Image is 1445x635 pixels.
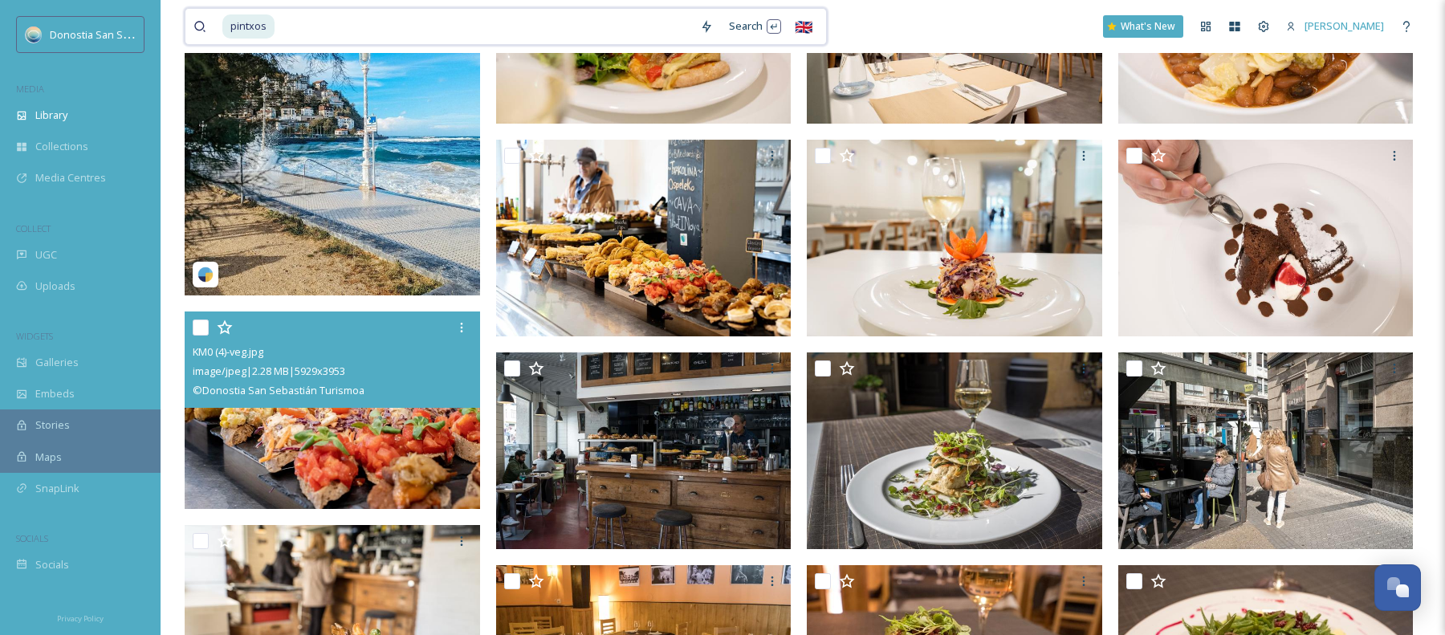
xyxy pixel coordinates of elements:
span: SnapLink [35,481,79,496]
span: KM0 (4)-veg.jpg [193,344,263,359]
span: MEDIA [16,83,44,95]
a: What's New [1103,15,1183,38]
a: Privacy Policy [57,608,104,627]
span: Embeds [35,386,75,401]
span: [PERSON_NAME] [1305,18,1384,33]
span: COLLECT [16,222,51,234]
img: images.jpeg [26,26,42,43]
img: KM0 (1)-veg.jpg [1118,139,1414,336]
img: KM0 (4)-veg.jpg [185,311,480,509]
span: image/jpeg | 2.28 MB | 5929 x 3953 [193,364,345,378]
span: Media Centres [35,170,106,185]
button: Open Chat [1374,564,1421,611]
span: SOCIALS [16,532,48,544]
span: Galleries [35,355,79,370]
div: 🇬🇧 [789,12,818,41]
div: Search [721,10,789,42]
span: Library [35,108,67,123]
span: WIDGETS [16,330,53,342]
span: © Donostia San Sebastián Turismoa [193,383,364,397]
span: Privacy Policy [57,613,104,624]
span: Uploads [35,279,75,294]
span: Donostia San Sebastián Turismoa [50,26,212,42]
a: [PERSON_NAME] [1278,10,1392,42]
span: Socials [35,557,69,572]
span: UGC [35,247,57,263]
img: KM0 (3)-veg.jpg [496,139,792,336]
img: KM0 (2)-veg.jpg [807,139,1102,336]
span: Maps [35,450,62,465]
img: Zinema Corner (1).jpg [1118,352,1414,550]
img: snapsea-logo.png [197,267,214,283]
span: Collections [35,139,88,154]
img: tedone_ok (4).jpg [807,352,1102,550]
span: Stories [35,417,70,433]
span: pintxos [222,14,275,38]
img: Zinema Corner (3).jpg [496,352,792,550]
